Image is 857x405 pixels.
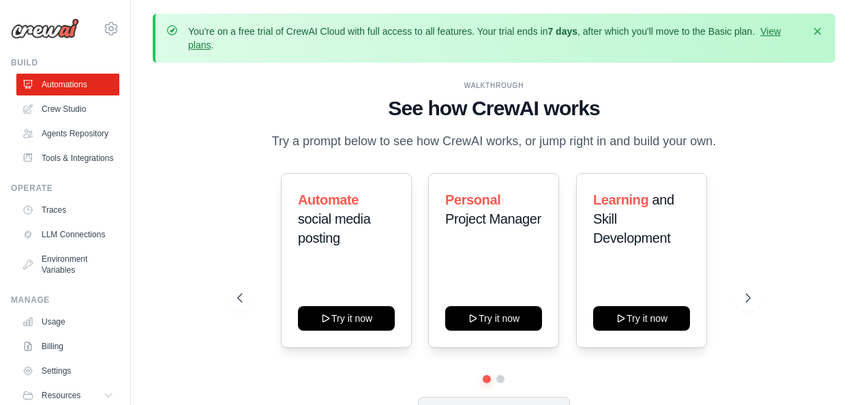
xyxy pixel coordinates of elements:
div: Manage [11,295,119,305]
span: Automate [298,192,359,207]
button: Try it now [445,306,542,331]
div: WALKTHROUGH [237,80,751,91]
p: Try a prompt below to see how CrewAI works, or jump right in and build your own. [265,132,723,151]
span: Personal [445,192,500,207]
a: Tools & Integrations [16,147,119,169]
span: and Skill Development [593,192,674,245]
a: Settings [16,360,119,382]
a: Agents Repository [16,123,119,145]
div: Operate [11,183,119,194]
div: Build [11,57,119,68]
strong: 7 days [547,26,577,37]
span: Project Manager [445,211,541,226]
button: Try it now [593,306,690,331]
h1: See how CrewAI works [237,96,751,121]
span: Learning [593,192,648,207]
a: Environment Variables [16,248,119,281]
span: social media posting [298,211,370,245]
a: Traces [16,199,119,221]
button: Try it now [298,306,395,331]
span: Resources [42,390,80,401]
a: Crew Studio [16,98,119,120]
a: Usage [16,311,119,333]
a: LLM Connections [16,224,119,245]
p: You're on a free trial of CrewAI Cloud with full access to all features. Your trial ends in , aft... [188,25,802,52]
img: Logo [11,18,79,39]
a: Billing [16,335,119,357]
a: Automations [16,74,119,95]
